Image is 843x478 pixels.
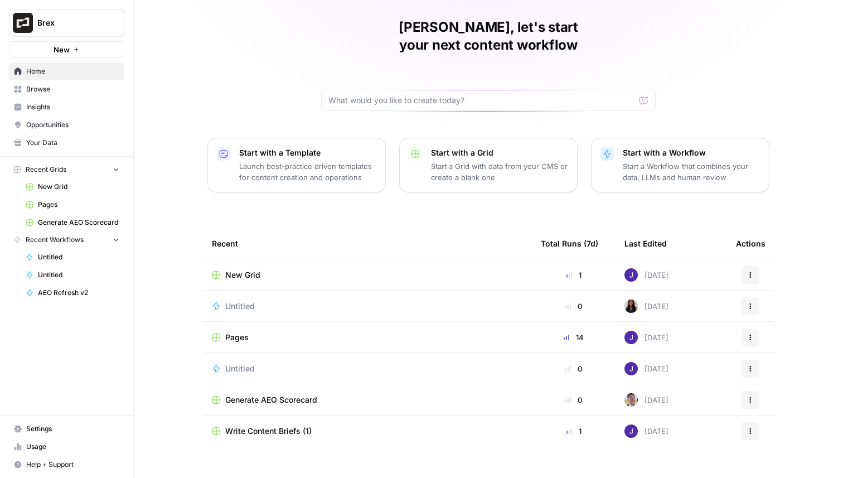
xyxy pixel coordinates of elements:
div: [DATE] [624,331,668,344]
a: New Grid [212,269,523,281]
button: Start with a WorkflowStart a Workflow that combines your data, LLMs and human review [591,138,769,192]
span: Generate AEO Scorecard [225,394,317,405]
a: Untitled [212,363,523,374]
span: Opportunities [26,120,119,130]
span: Write Content Briefs (1) [225,426,312,437]
button: Help + Support [9,456,124,474]
div: [DATE] [624,300,668,313]
div: 0 [541,394,607,405]
div: Total Runs (7d) [541,228,598,259]
a: Untitled [21,266,124,284]
button: Start with a GridStart a Grid with data from your CMS or create a blank one [399,138,578,192]
a: Insights [9,98,124,116]
a: Generate AEO Scorecard [212,394,523,405]
button: Recent Workflows [9,231,124,248]
div: 0 [541,363,607,374]
p: Start with a Template [239,147,376,158]
a: Your Data [9,134,124,152]
a: Untitled [212,301,523,312]
span: New [54,44,70,55]
img: 99f2gcj60tl1tjps57nny4cf0tt1 [624,393,638,407]
div: 14 [541,332,607,343]
span: Insights [26,102,119,112]
div: [DATE] [624,268,668,282]
p: Start with a Grid [431,147,568,158]
a: Home [9,62,124,80]
img: ou33p77gnp0c7pdx9aw43iihmur7 [624,268,638,282]
img: ou33p77gnp0c7pdx9aw43iihmur7 [624,362,638,375]
span: Untitled [225,301,255,312]
button: Recent Grids [9,161,124,178]
div: [DATE] [624,362,668,375]
img: rox323kbkgutb4wcij4krxobkpon [624,300,638,313]
a: New Grid [21,178,124,196]
span: Brex [37,17,105,28]
span: New Grid [225,269,260,281]
span: Generate AEO Scorecard [38,218,119,228]
div: Recent [212,228,523,259]
span: AEO Refresh v2 [38,288,119,298]
img: Brex Logo [13,13,33,33]
a: Generate AEO Scorecard [21,214,124,231]
a: Opportunities [9,116,124,134]
p: Launch best-practice driven templates for content creation and operations [239,161,376,183]
div: 0 [541,301,607,312]
a: Pages [212,332,523,343]
div: [DATE] [624,393,668,407]
span: Browse [26,84,119,94]
p: Start a Grid with data from your CMS or create a blank one [431,161,568,183]
div: 1 [541,426,607,437]
p: Start a Workflow that combines your data, LLMs and human review [623,161,760,183]
input: What would you like to create today? [328,95,635,106]
a: Usage [9,438,124,456]
img: ou33p77gnp0c7pdx9aw43iihmur7 [624,331,638,344]
p: Start with a Workflow [623,147,760,158]
h1: [PERSON_NAME], let's start your next content workflow [321,18,656,54]
img: ou33p77gnp0c7pdx9aw43iihmur7 [624,424,638,438]
a: Untitled [21,248,124,266]
a: Settings [9,420,124,438]
span: Untitled [38,252,119,262]
span: Untitled [38,270,119,280]
span: Settings [26,424,119,434]
button: Start with a TemplateLaunch best-practice driven templates for content creation and operations [207,138,386,192]
span: New Grid [38,182,119,192]
span: Untitled [225,363,255,374]
a: AEO Refresh v2 [21,284,124,302]
a: Write Content Briefs (1) [212,426,523,437]
span: Recent Grids [26,165,66,175]
div: Last Edited [624,228,667,259]
span: Your Data [26,138,119,148]
span: Usage [26,442,119,452]
span: Pages [225,332,249,343]
a: Browse [9,80,124,98]
span: Help + Support [26,460,119,470]
span: Pages [38,200,119,210]
button: Workspace: Brex [9,9,124,37]
span: Recent Workflows [26,235,84,245]
div: 1 [541,269,607,281]
div: Actions [736,228,766,259]
div: [DATE] [624,424,668,438]
span: Home [26,66,119,76]
a: Pages [21,196,124,214]
button: New [9,41,124,58]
